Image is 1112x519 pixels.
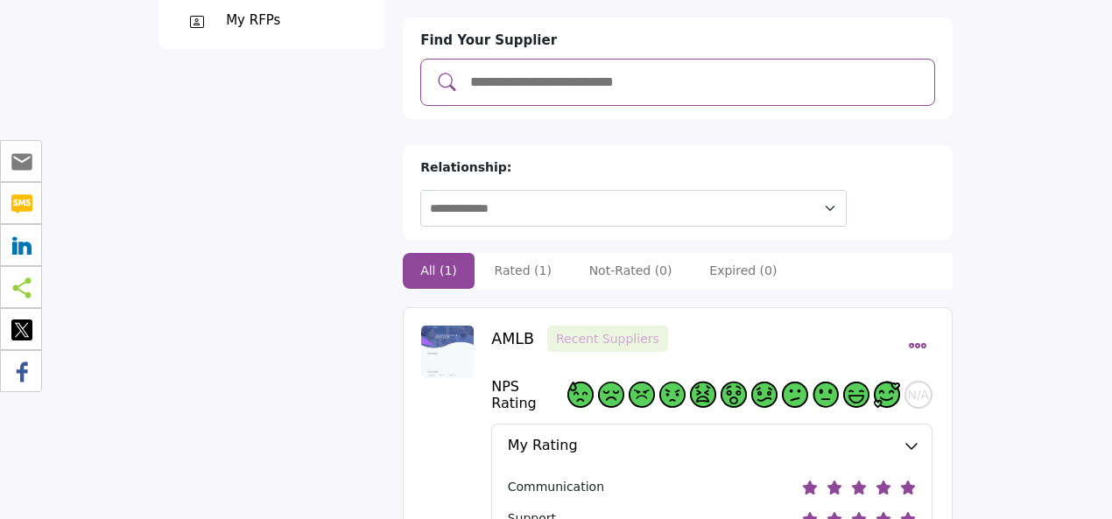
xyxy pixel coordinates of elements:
[692,253,794,289] li: Expired (0)
[690,382,716,408] div: 4
[782,382,808,408] div: 7
[902,326,933,366] button: Select Dropdown Menu Options
[492,424,904,466] button: My Rating
[226,11,280,31] div: My RFPs
[403,253,475,289] li: All (1)
[659,382,686,408] div: 3
[468,71,923,94] input: Add and rate your suppliers
[629,382,655,408] div: 2
[904,381,933,409] div: N/A
[567,382,594,408] div: 0
[420,31,557,51] label: Find Your Supplier
[751,382,778,408] div: 6
[572,253,690,289] li: Not-Rated (0)
[813,382,839,408] div: 8
[721,382,747,408] div: 5
[491,330,534,347] a: AMLB
[547,326,668,352] span: Your indicated relationship type: Recent Suppliers
[420,160,511,174] b: Relationship:
[874,382,900,408] div: 10
[508,478,604,496] span: Communication
[477,253,569,289] li: Rated (1)
[421,326,474,378] img: amlb logo
[491,378,567,411] h4: NPS Rating
[907,388,929,403] span: N/A
[598,382,624,408] div: 1
[843,382,869,408] div: 9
